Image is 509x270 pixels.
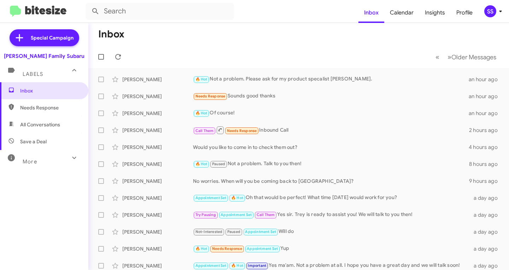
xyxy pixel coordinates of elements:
span: « [435,53,439,61]
span: Inbox [20,87,80,94]
div: [PERSON_NAME] [122,110,193,117]
span: Needs Response [20,104,80,111]
button: Previous [431,50,444,64]
div: [PERSON_NAME] [122,228,193,235]
span: Older Messages [451,53,496,61]
div: Would you like to come in to check them out? [193,144,469,151]
div: Yup [193,245,473,253]
div: [PERSON_NAME] [122,194,193,202]
div: Oh that would be perfect! What time [DATE] would work for you? [193,194,473,202]
span: All Conversations [20,121,60,128]
span: Call Them [195,128,214,133]
input: Search [86,3,234,20]
div: [PERSON_NAME] [122,161,193,168]
span: Important [248,263,266,268]
span: Try Pausing [195,212,216,217]
span: Appointment Set [247,246,278,251]
span: 🔥 Hot [195,77,207,82]
div: [PERSON_NAME] [122,245,193,252]
span: More [23,158,37,165]
div: [PERSON_NAME] [122,127,193,134]
div: a day ago [473,211,503,218]
span: Special Campaign [31,34,74,41]
div: [PERSON_NAME] [122,211,193,218]
nav: Page navigation example [432,50,501,64]
div: Of course! [193,109,469,117]
div: an hour ago [469,110,503,117]
div: Yes sir. Trey is ready to assist you! We will talk to you then! [193,211,473,219]
span: Appointment Set [195,196,227,200]
div: 9 hours ago [469,178,503,185]
div: an hour ago [469,76,503,83]
div: 4 hours ago [469,144,503,151]
span: Appointment Set [245,229,276,234]
div: SS [484,5,496,17]
div: [PERSON_NAME] [122,144,193,151]
span: Call Them [257,212,275,217]
h1: Inbox [98,29,124,40]
a: Insights [419,2,451,23]
div: Yes ma'am. Not a problem at all. I hope you have a great day and we will talk soon! [193,262,473,270]
span: Needs Response [195,94,226,98]
div: [PERSON_NAME] [122,178,193,185]
div: Sounds good thanks [193,92,469,100]
button: SS [478,5,501,17]
div: [PERSON_NAME] [122,76,193,83]
div: [PERSON_NAME] [122,262,193,269]
div: Will do [193,228,473,236]
a: Profile [451,2,478,23]
div: a day ago [473,262,503,269]
div: No worries. When will you be coming back to [GEOGRAPHIC_DATA]? [193,178,469,185]
span: Paused [212,162,225,166]
span: Needs Response [212,246,242,251]
div: Not a problem. Talk to you then! [193,160,469,168]
div: a day ago [473,245,503,252]
span: Paused [227,229,240,234]
span: 🔥 Hot [231,196,243,200]
div: a day ago [473,194,503,202]
span: Not-Interested [195,229,223,234]
span: Appointment Set [195,263,227,268]
span: 🔥 Hot [195,162,207,166]
div: [PERSON_NAME] [122,93,193,100]
span: Needs Response [227,128,257,133]
span: 🔥 Hot [231,263,243,268]
div: [PERSON_NAME] Family Subaru [4,53,84,60]
button: Next [443,50,501,64]
span: Appointment Set [221,212,252,217]
div: 8 hours ago [469,161,503,168]
span: Labels [23,71,43,77]
span: 🔥 Hot [195,111,207,115]
a: Calendar [384,2,419,23]
span: Save a Deal [20,138,47,145]
div: Inbound Call [193,126,469,134]
span: 🔥 Hot [195,246,207,251]
div: a day ago [473,228,503,235]
div: Not a problem. Please ask for my product specalist [PERSON_NAME]. [193,75,469,83]
a: Special Campaign [10,29,79,46]
div: 2 hours ago [469,127,503,134]
a: Inbox [358,2,384,23]
div: an hour ago [469,93,503,100]
span: » [447,53,451,61]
